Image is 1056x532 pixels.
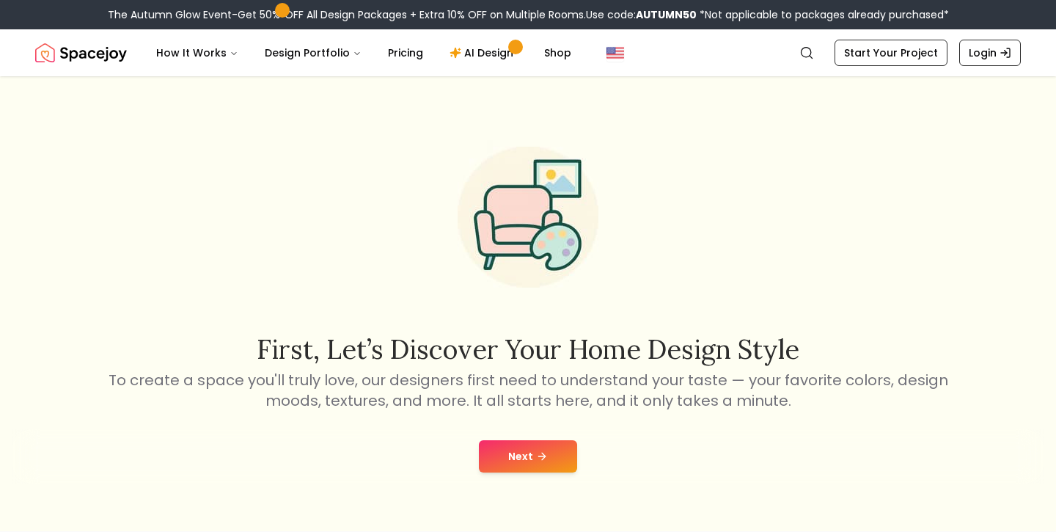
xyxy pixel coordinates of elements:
[35,29,1021,76] nav: Global
[697,7,949,22] span: *Not applicable to packages already purchased*
[253,38,373,68] button: Design Portfolio
[144,38,250,68] button: How It Works
[438,38,529,68] a: AI Design
[532,38,583,68] a: Shop
[144,38,583,68] nav: Main
[606,44,624,62] img: United States
[106,335,950,364] h2: First, let’s discover your home design style
[636,7,697,22] b: AUTUMN50
[108,7,949,22] div: The Autumn Glow Event-Get 50% OFF All Design Packages + Extra 10% OFF on Multiple Rooms.
[376,38,435,68] a: Pricing
[586,7,697,22] span: Use code:
[479,440,577,473] button: Next
[106,370,950,411] p: To create a space you'll truly love, our designers first need to understand your taste — your fav...
[835,40,947,66] a: Start Your Project
[35,38,127,68] a: Spacejoy
[959,40,1021,66] a: Login
[35,38,127,68] img: Spacejoy Logo
[434,123,622,311] img: Start Style Quiz Illustration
